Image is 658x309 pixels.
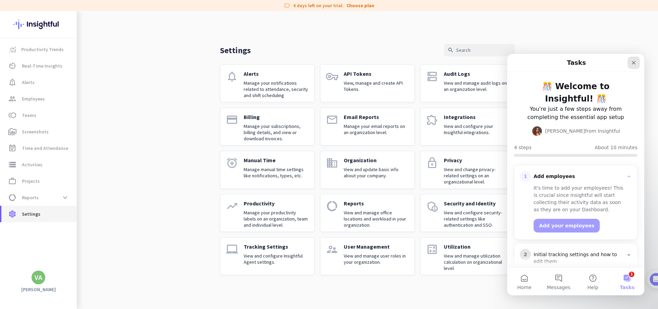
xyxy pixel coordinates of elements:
[426,243,438,255] i: calculate
[21,45,64,54] span: Productivity Trends
[344,123,409,135] p: Manage your email reports on an organization level.
[444,253,509,271] p: View and manage utilization calculation on organizational level.
[8,193,16,202] i: data_usage
[22,78,35,86] span: Alerts
[59,191,71,204] button: expand_more
[444,123,509,135] p: View and configure your Insightful integrations.
[8,78,16,86] i: notification_important
[8,177,16,185] i: work_outline
[444,114,509,120] p: Integrations
[344,114,409,120] p: Email Reports
[344,253,409,265] p: View and manage user roles in your organization.
[1,107,77,123] a: tollTeams
[344,210,409,228] p: View and manage office locations and workload in your organization.
[1,206,77,222] a: settingsSettings
[426,200,438,212] i: admin_panel_settings
[444,243,509,250] p: Utilization
[22,177,40,185] span: Projects
[1,123,77,140] a: perm_mediaScreenshots
[344,70,409,77] p: API Tokens
[420,237,515,275] a: calculateUtilizationView and manage utilization calculation on organizational level.
[444,70,509,77] p: Audit Logs
[244,80,309,98] p: Manage your notifications related to attendance, security and shift scheduling
[284,2,291,9] i: label
[320,194,415,232] a: data_usageReportsView and manage office locations and workload in your organization.
[22,128,49,136] span: Screenshots
[226,114,238,126] i: payment
[13,11,63,38] img: Insightful logo
[507,54,644,295] iframe: Intercom live chat
[426,114,438,126] i: extension
[22,161,42,169] span: Activities
[344,80,409,92] p: View, manage and create API Tokens.
[220,108,315,145] a: paymentBillingManage your subscriptions, billing details, and view or download invoices.
[1,74,77,91] a: notification_importantAlerts
[220,45,251,56] p: Settings
[444,44,515,56] input: Search
[22,95,45,103] span: Employees
[244,210,309,228] p: Manage your productivity labels on an organization, team and individual level.
[320,237,415,275] a: supervisor_accountUser ManagementView and manage user roles in your organization.
[8,128,16,136] i: perm_media
[444,210,509,228] p: View and configure security-related settings like authentication and SSO.
[22,144,68,152] span: Time and Attendance
[22,193,39,202] span: Reports
[35,274,42,281] div: VA
[8,144,16,152] i: event_note
[1,156,77,173] a: storageActivities
[326,70,338,83] i: vpn_key
[326,243,338,255] i: supervisor_account
[1,41,77,58] a: menu-itemProductivity Trends
[326,200,338,212] i: data_usage
[320,108,415,145] a: emailEmail ReportsManage your email reports on an organization level.
[344,243,409,250] p: User Management
[1,140,77,156] a: event_noteTime and Attendance
[22,111,36,119] span: Teams
[244,114,309,120] p: Billing
[8,62,16,70] i: av_timer
[244,70,309,77] p: Alerts
[1,173,77,189] a: work_outlineProjects
[220,64,315,102] a: notificationsAlertsManage your notifications related to attendance, security and shift scheduling
[420,151,515,189] a: lockPrivacyView and change privacy-related settings on an organizational level.
[220,151,315,189] a: alarm_addManual TimeManage manual time settings like notifications, types, etc.
[226,157,238,169] i: alarm_add
[326,157,338,169] i: domain
[426,70,438,83] i: dns
[226,70,238,83] i: notifications
[8,111,16,119] i: toll
[1,91,77,107] a: groupEmployees
[448,47,454,53] i: search
[344,166,409,179] p: View and update basic info about your company.
[244,123,309,142] p: Manage your subscriptions, billing details, and view or download invoices.
[444,200,509,207] p: Security and Identity
[244,200,309,207] p: Productivity
[420,108,515,145] a: extensionIntegrationsView and configure your Insightful integrations.
[426,157,438,169] i: lock
[346,2,374,9] a: Choose plan
[444,80,509,92] p: View and manage audit logs on an organization level.
[420,64,515,102] a: dnsAudit LogsView and manage audit logs on an organization level.
[10,46,16,52] img: menu-item
[420,194,515,232] a: admin_panel_settingsSecurity and IdentityView and configure security-related settings like authen...
[22,210,40,218] span: Settings
[1,58,77,74] a: av_timerReal-Time Insights
[326,114,338,126] i: email
[244,243,309,250] p: Tracking Settings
